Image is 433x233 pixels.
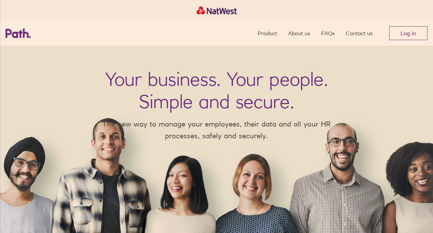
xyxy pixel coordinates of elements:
[105,68,328,113] h1: Your business. Your people. Simple and secure.
[389,26,427,40] a: Log in
[321,21,335,46] a: FAQs
[346,21,373,46] a: Contact us
[258,21,277,46] a: Product
[92,118,341,141] p: The new way to manage your employees, their data and all your HR processes, safely and securely.
[288,21,310,46] a: About us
